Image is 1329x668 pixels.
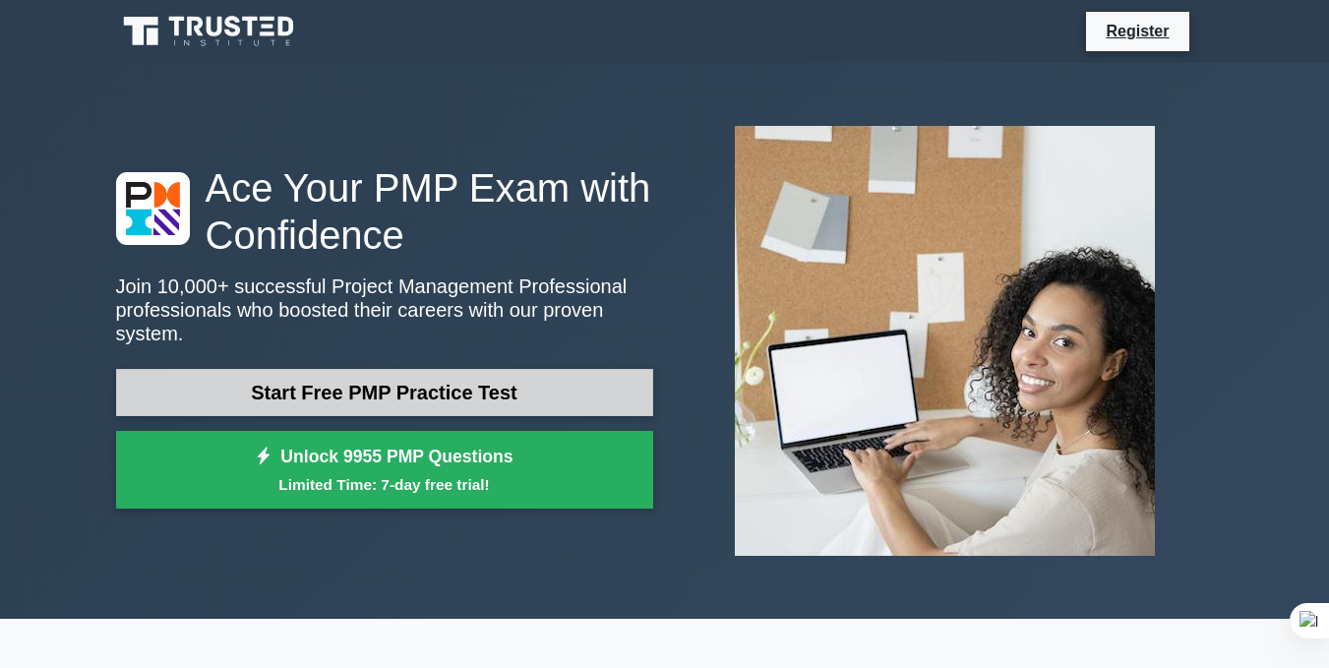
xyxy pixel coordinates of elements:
[141,473,629,496] small: Limited Time: 7-day free trial!
[116,369,653,416] a: Start Free PMP Practice Test
[116,164,653,259] h1: Ace Your PMP Exam with Confidence
[116,274,653,345] p: Join 10,000+ successful Project Management Professional professionals who boosted their careers w...
[116,431,653,510] a: Unlock 9955 PMP QuestionsLimited Time: 7-day free trial!
[1094,19,1180,43] a: Register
